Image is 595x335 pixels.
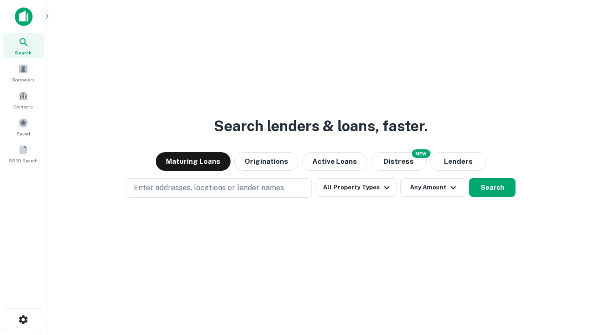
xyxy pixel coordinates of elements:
[14,103,33,110] span: Contacts
[3,114,44,139] a: Saved
[371,152,427,171] button: Search distressed loans with lien and other non-mortgage details.
[9,157,38,164] span: SREO Search
[3,60,44,85] a: Borrowers
[3,141,44,166] a: SREO Search
[12,76,34,83] span: Borrowers
[134,182,284,194] p: Enter addresses, locations or lender names
[316,178,397,197] button: All Property Types
[3,33,44,58] a: Search
[3,87,44,112] a: Contacts
[430,152,486,171] button: Lenders
[15,49,32,56] span: Search
[234,152,298,171] button: Originations
[15,7,33,26] img: capitalize-icon.png
[549,261,595,305] iframe: Chat Widget
[17,130,30,137] span: Saved
[214,115,428,137] h3: Search lenders & loans, faster.
[400,178,465,197] button: Any Amount
[469,178,516,197] button: Search
[412,149,430,158] div: NEW
[302,152,367,171] button: Active Loans
[156,152,231,171] button: Maturing Loans
[126,178,312,198] button: Enter addresses, locations or lender names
